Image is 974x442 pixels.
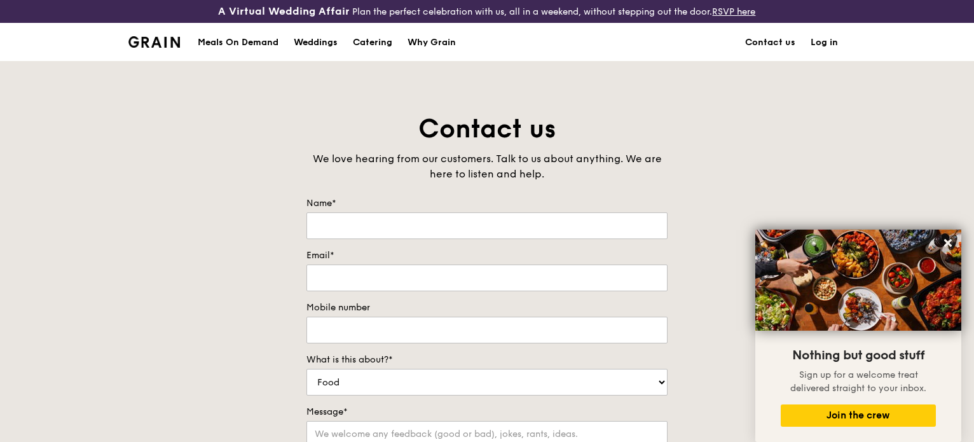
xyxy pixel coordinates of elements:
[755,230,961,331] img: DSC07876-Edit02-Large.jpeg
[306,301,668,314] label: Mobile number
[306,354,668,366] label: What is this about?*
[294,24,338,62] div: Weddings
[790,369,926,394] span: Sign up for a welcome treat delivered straight to your inbox.
[306,406,668,418] label: Message*
[345,24,400,62] a: Catering
[353,24,392,62] div: Catering
[792,348,924,363] span: Nothing but good stuff
[712,6,755,17] a: RSVP here
[128,22,180,60] a: GrainGrain
[218,5,350,18] h3: A Virtual Wedding Affair
[162,5,811,18] div: Plan the perfect celebration with us, all in a weekend, without stepping out the door.
[286,24,345,62] a: Weddings
[803,24,846,62] a: Log in
[306,112,668,146] h1: Contact us
[781,404,936,427] button: Join the crew
[400,24,463,62] a: Why Grain
[306,197,668,210] label: Name*
[198,24,278,62] div: Meals On Demand
[408,24,456,62] div: Why Grain
[737,24,803,62] a: Contact us
[306,249,668,262] label: Email*
[128,36,180,48] img: Grain
[938,233,958,253] button: Close
[306,151,668,182] div: We love hearing from our customers. Talk to us about anything. We are here to listen and help.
